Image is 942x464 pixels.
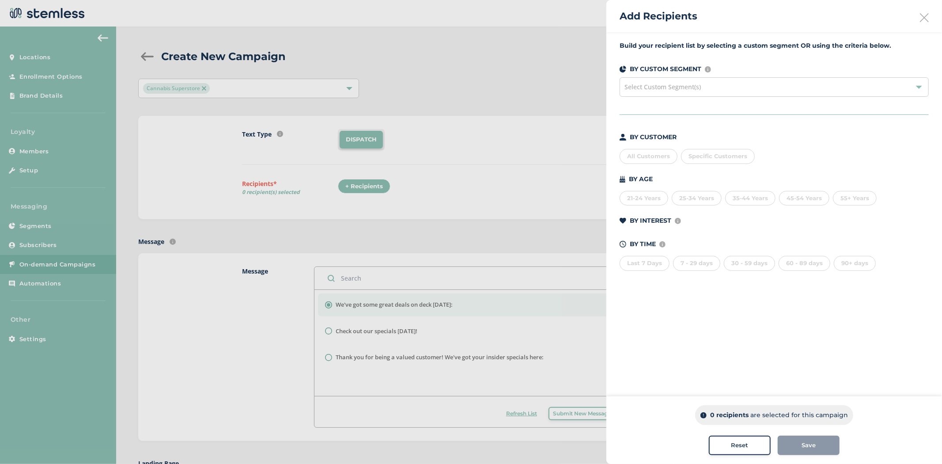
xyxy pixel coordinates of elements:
img: icon-segments-dark-074adb27.svg [620,66,626,72]
img: icon-info-236977d2.svg [659,241,666,247]
img: icon-cake-93b2a7b5.svg [620,176,625,183]
p: BY AGE [629,175,653,184]
div: 60 - 89 days [779,256,830,271]
img: icon-info-236977d2.svg [675,218,681,224]
div: All Customers [620,149,677,164]
div: 25-34 Years [672,191,722,206]
img: icon-info-236977d2.svg [705,66,711,72]
iframe: Chat Widget [898,422,942,464]
div: 7 - 29 days [673,256,720,271]
div: 30 - 59 days [724,256,775,271]
div: 90+ days [834,256,876,271]
div: 55+ Years [833,191,877,206]
span: Reset [731,441,749,450]
p: are selected for this campaign [750,411,848,420]
span: Specific Customers [689,152,747,160]
button: Reset [709,436,771,455]
img: icon-info-dark-48f6c5f3.svg [700,412,707,418]
img: icon-heart-dark-29e6356f.svg [620,218,626,224]
div: 21-24 Years [620,191,668,206]
img: icon-time-dark-e6b1183b.svg [620,241,626,247]
p: BY CUSTOM SEGMENT [630,65,701,74]
p: BY TIME [630,240,656,249]
div: 35-44 Years [725,191,776,206]
span: Select Custom Segment(s) [624,83,701,91]
img: icon-person-dark-ced50e5f.svg [620,134,626,141]
label: Build your recipient list by selecting a custom segment OR using the criteria below. [620,41,929,50]
div: 45-54 Years [779,191,829,206]
h2: Add Recipients [620,9,697,23]
p: BY INTEREST [630,216,671,225]
p: BY CUSTOMER [630,133,677,142]
div: Last 7 Days [620,256,670,271]
p: 0 recipients [710,411,749,420]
